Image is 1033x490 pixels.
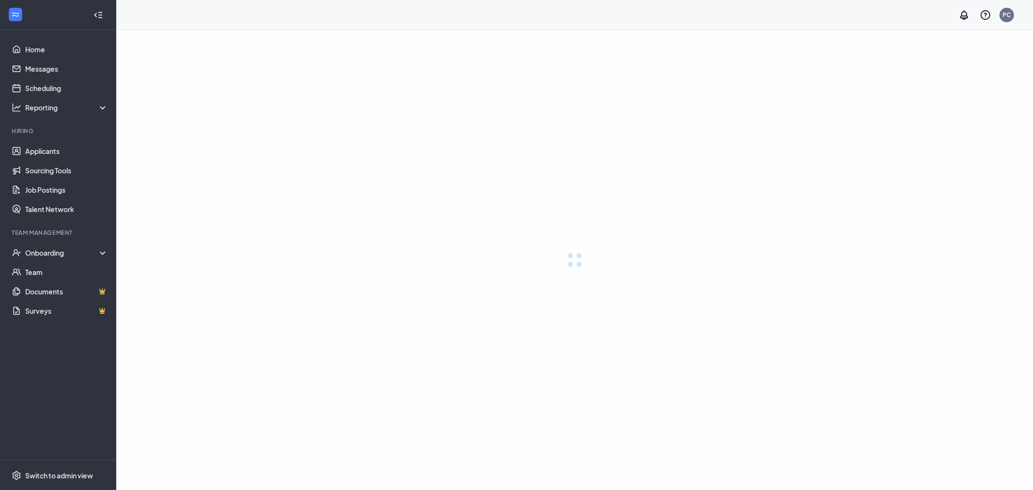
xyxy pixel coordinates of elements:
a: Talent Network [25,199,108,219]
svg: QuestionInfo [980,9,991,21]
svg: Notifications [958,9,970,21]
div: Hiring [12,127,106,135]
a: DocumentsCrown [25,282,108,301]
div: Onboarding [25,248,108,258]
a: Sourcing Tools [25,161,108,180]
a: Home [25,40,108,59]
svg: Collapse [93,10,103,20]
a: Messages [25,59,108,78]
a: SurveysCrown [25,301,108,321]
svg: WorkstreamLogo [11,10,20,19]
a: Job Postings [25,180,108,199]
svg: Settings [12,471,21,480]
a: Applicants [25,141,108,161]
div: Switch to admin view [25,471,93,480]
div: Team Management [12,229,106,237]
a: Scheduling [25,78,108,98]
a: Team [25,262,108,282]
div: Reporting [25,103,108,112]
svg: Analysis [12,103,21,112]
div: PC [1003,11,1011,19]
svg: UserCheck [12,248,21,258]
